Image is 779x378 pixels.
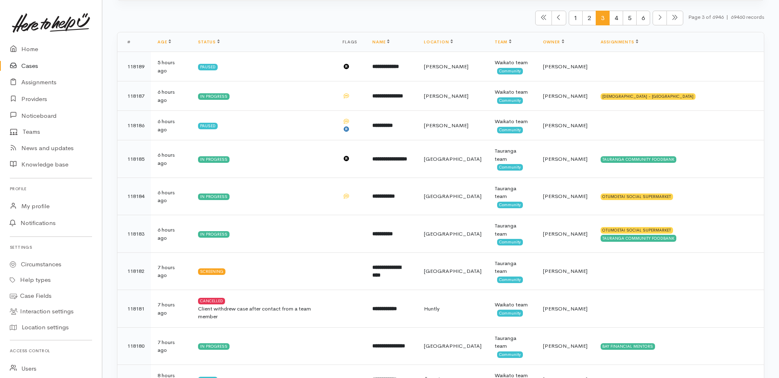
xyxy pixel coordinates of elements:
[495,259,530,275] div: Tauranga team
[372,39,389,45] a: Name
[10,242,92,253] h6: Settings
[543,193,588,200] span: [PERSON_NAME]
[623,11,637,26] span: 5
[198,231,230,238] div: In progress
[601,193,673,200] div: OTUMOETAI SOCIAL SUPERMARKET
[117,290,151,328] td: 118181
[424,268,482,274] span: [GEOGRAPHIC_DATA]
[543,92,588,99] span: [PERSON_NAME]
[543,342,588,349] span: [PERSON_NAME]
[198,298,225,304] div: Cancelled
[636,11,650,26] span: 6
[495,117,530,126] div: Waikato team
[198,156,230,163] div: In progress
[424,342,482,349] span: [GEOGRAPHIC_DATA]
[497,277,523,283] span: Community
[151,327,191,365] td: 7 hours ago
[198,268,225,275] div: Screening
[497,97,523,104] span: Community
[497,68,523,74] span: Community
[151,111,191,140] td: 6 hours ago
[151,81,191,111] td: 6 hours ago
[117,140,151,178] td: 118185
[424,122,468,129] span: [PERSON_NAME]
[10,183,92,194] h6: Profile
[10,345,92,356] h6: Access control
[726,13,728,20] span: |
[497,239,523,245] span: Community
[497,202,523,208] span: Community
[582,11,596,26] span: 2
[495,88,530,96] div: Waikato team
[543,230,588,237] span: [PERSON_NAME]
[198,305,329,321] div: Client withdrew case after contact from a team member
[117,252,151,290] td: 118182
[601,39,639,45] a: Assignments
[117,52,151,81] td: 118189
[336,32,366,52] th: Flags
[151,140,191,178] td: 6 hours ago
[495,184,530,200] div: Tauranga team
[569,11,583,26] span: 1
[543,39,564,45] a: Owner
[543,63,588,70] span: [PERSON_NAME]
[151,215,191,253] td: 6 hours ago
[543,155,588,162] span: [PERSON_NAME]
[596,11,610,26] span: 3
[158,39,171,45] a: Age
[198,93,230,100] div: In progress
[497,351,523,358] span: Community
[198,343,230,350] div: In progress
[497,164,523,171] span: Community
[117,327,151,365] td: 118180
[198,64,218,70] div: Paused
[543,122,588,129] span: [PERSON_NAME]
[495,147,530,163] div: Tauranga team
[424,39,453,45] a: Location
[117,32,151,52] th: #
[535,11,552,26] li: First page
[117,215,151,253] td: 118183
[424,155,482,162] span: [GEOGRAPHIC_DATA]
[495,334,530,350] div: Tauranga team
[688,11,764,32] small: Page 3 of 6946 69460 records
[117,81,151,111] td: 118187
[198,39,220,45] a: Status
[151,252,191,290] td: 7 hours ago
[151,52,191,81] td: 5 hours ago
[424,193,482,200] span: [GEOGRAPHIC_DATA]
[601,227,673,234] div: OTUMOETAI SOCIAL SUPERMARKET
[495,39,511,45] a: Team
[424,92,468,99] span: [PERSON_NAME]
[424,230,482,237] span: [GEOGRAPHIC_DATA]
[653,11,667,26] li: Next page
[117,111,151,140] td: 118186
[601,235,677,241] div: TAURANGA COMMUNITY FOODBANK
[601,93,696,100] div: [DEMOGRAPHIC_DATA] - [GEOGRAPHIC_DATA]
[198,193,230,200] div: In progress
[543,305,588,312] span: [PERSON_NAME]
[151,178,191,215] td: 6 hours ago
[497,127,523,133] span: Community
[609,11,623,26] span: 4
[497,310,523,316] span: Community
[495,222,530,238] div: Tauranga team
[117,178,151,215] td: 118184
[667,11,683,26] li: Last page
[424,63,468,70] span: [PERSON_NAME]
[543,268,588,274] span: [PERSON_NAME]
[601,343,655,350] div: BAY FINANCIAL MENTORS
[198,123,218,129] div: Paused
[424,305,439,312] span: Huntly
[495,59,530,67] div: Waikato team
[552,11,566,26] li: Previous page
[495,301,530,309] div: Waikato team
[151,290,191,328] td: 7 hours ago
[601,156,677,163] div: TAURANGA COMMUNITY FOODBANK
